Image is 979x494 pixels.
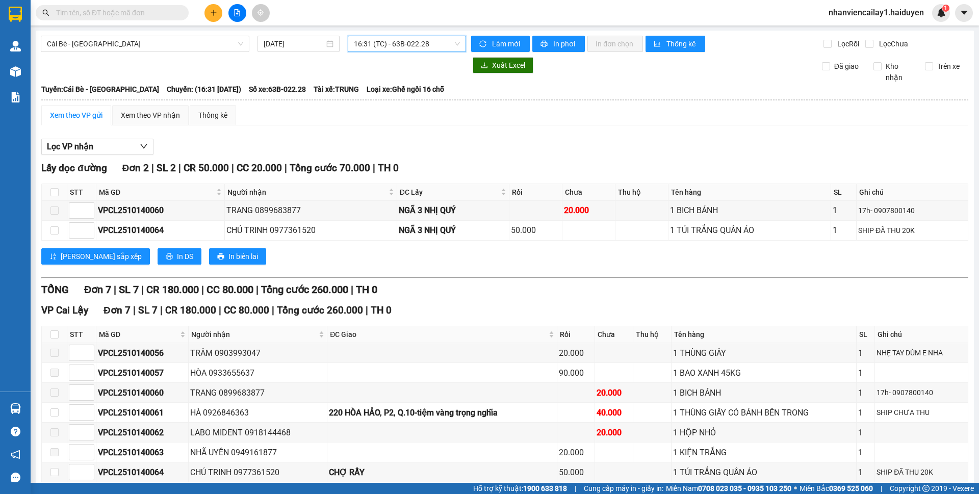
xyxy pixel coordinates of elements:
[122,162,149,174] span: Đơn 2
[98,224,223,237] div: VPCL2510140064
[177,251,193,262] span: In DS
[41,283,69,296] span: TỔNG
[559,466,594,479] div: 50.000
[673,426,855,439] div: 1 HỘP NHỎ
[56,7,176,18] input: Tìm tên, số ĐT hoặc mã đơn
[356,283,377,296] span: TH 0
[210,9,217,16] span: plus
[231,162,234,174] span: |
[633,326,672,343] th: Thu hộ
[858,446,873,459] div: 1
[104,304,131,316] span: Đơn 7
[67,326,96,343] th: STT
[237,162,282,174] span: CC 20.000
[96,363,189,383] td: VPCL2510140057
[532,36,585,52] button: printerIn phơi
[157,162,176,174] span: SL 2
[330,329,546,340] span: ĐC Giao
[226,224,395,237] div: CHÚ TRINH 0977361520
[833,204,855,217] div: 1
[329,466,555,479] div: CHỢ RẨY
[314,84,359,95] span: Tài xế: TRUNG
[858,367,873,379] div: 1
[877,466,966,478] div: SHIP ĐÃ THU 20K
[820,6,932,19] span: nhanviencailay1.haiduyen
[167,84,241,95] span: Chuyến: (16:31 [DATE])
[277,304,363,316] span: Tổng cước 260.000
[881,483,882,494] span: |
[351,283,353,296] span: |
[646,36,705,52] button: bar-chartThống kê
[858,386,873,399] div: 1
[98,386,187,399] div: VPCL2510140060
[833,38,861,49] span: Lọc Rồi
[264,38,324,49] input: 14/10/2025
[553,38,577,49] span: In phơi
[252,4,270,22] button: aim
[523,484,567,492] strong: 1900 633 818
[960,8,969,17] span: caret-down
[575,483,576,494] span: |
[11,450,20,459] span: notification
[96,423,189,443] td: VPCL2510140062
[670,224,829,237] div: 1 TÚI TRẮNG QUẦN ÁO
[98,426,187,439] div: VPCL2510140062
[584,483,663,494] span: Cung cấp máy in - giấy in:
[96,201,225,221] td: VPCL2510140060
[673,406,855,419] div: 1 THÙNG GIẤY CÓ BÁNH BÊN TRONG
[595,326,633,343] th: Chưa
[234,9,241,16] span: file-add
[217,253,224,261] span: printer
[158,248,201,265] button: printerIn DS
[96,443,189,462] td: VPCL2510140063
[479,40,488,48] span: sync
[207,283,253,296] span: CC 80.000
[256,283,259,296] span: |
[367,84,444,95] span: Loại xe: Ghế ngồi 16 chỗ
[272,304,274,316] span: |
[11,473,20,482] span: message
[67,184,96,201] th: STT
[471,36,530,52] button: syncLàm mới
[190,446,325,459] div: NHÃ UYÊN 0949161877
[559,446,594,459] div: 20.000
[875,38,910,49] span: Lọc Chưa
[121,110,180,121] div: Xem theo VP nhận
[190,347,325,359] div: TRÂM 0903993047
[41,248,150,265] button: sort-ascending[PERSON_NAME] sắp xếp
[794,486,797,490] span: ⚪️
[228,251,258,262] span: In biên lai
[257,9,264,16] span: aim
[944,5,947,12] span: 1
[559,367,594,379] div: 90.000
[99,329,178,340] span: Mã GD
[858,406,873,419] div: 1
[209,248,266,265] button: printerIn biên lai
[666,38,697,49] span: Thống kê
[190,466,325,479] div: CHÚ TRINH 0977361520
[509,184,562,201] th: Rồi
[41,85,159,93] b: Tuyến: Cái Bè - [GEOGRAPHIC_DATA]
[858,426,873,439] div: 1
[366,304,368,316] span: |
[473,483,567,494] span: Hỗ trợ kỹ thuật:
[11,427,20,436] span: question-circle
[559,347,594,359] div: 20.000
[228,4,246,22] button: file-add
[858,205,966,216] div: 17h- 0907800140
[942,5,949,12] sup: 1
[557,326,596,343] th: Rồi
[673,347,855,359] div: 1 THÙNG GIẤY
[285,162,287,174] span: |
[190,386,325,399] div: TRANG 0899683877
[673,386,855,399] div: 1 BICH BÁNH
[119,283,139,296] span: SL 7
[597,426,631,439] div: 20.000
[166,253,173,261] span: printer
[654,40,662,48] span: bar-chart
[564,204,613,217] div: 20.000
[226,204,395,217] div: TRANG 0899683877
[41,139,153,155] button: Lọc VP nhận
[47,36,243,51] span: Cái Bè - Sài Gòn
[9,7,22,22] img: logo-vxr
